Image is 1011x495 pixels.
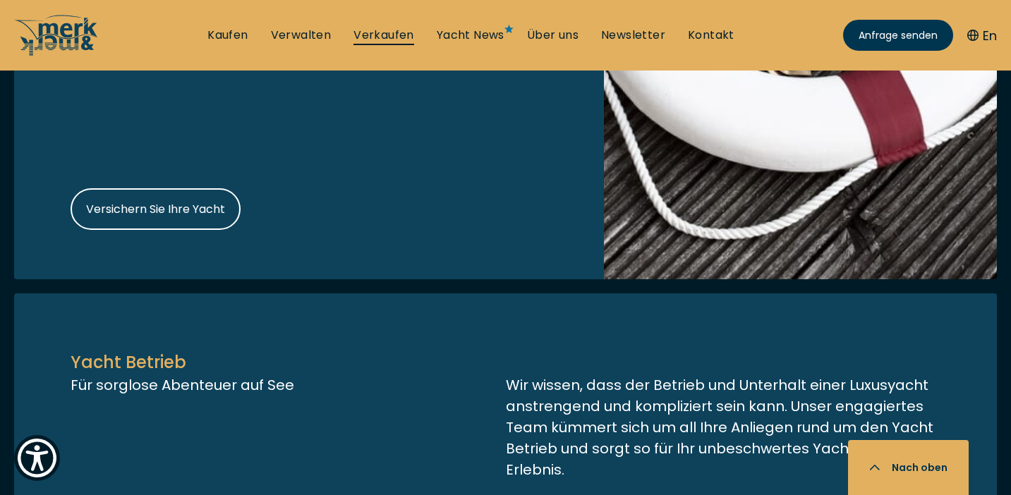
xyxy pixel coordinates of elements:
a: Anfrage senden [843,20,953,51]
a: Verwalten [271,28,332,43]
a: Newsletter [601,28,665,43]
a: Verkaufen [353,28,414,43]
p: Yacht Betrieb [71,350,940,374]
a: Kaufen [207,28,248,43]
a: Kontakt [688,28,734,43]
a: Über uns [527,28,579,43]
span: Anfrage senden [859,28,938,43]
span: Versichern Sie Ihre Yacht [86,200,225,218]
button: Show Accessibility Preferences [14,435,60,481]
p: Für sorglose Abenteuer auf See [71,374,506,480]
a: Versichern Sie Ihre Yacht [71,188,241,230]
a: Yacht News [437,28,504,43]
button: En [967,26,997,45]
p: Wir wissen, dass der Betrieb und Unterhalt einer Luxusyacht anstrengend und kompliziert sein kann... [506,374,941,480]
button: Nach oben [848,440,969,495]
